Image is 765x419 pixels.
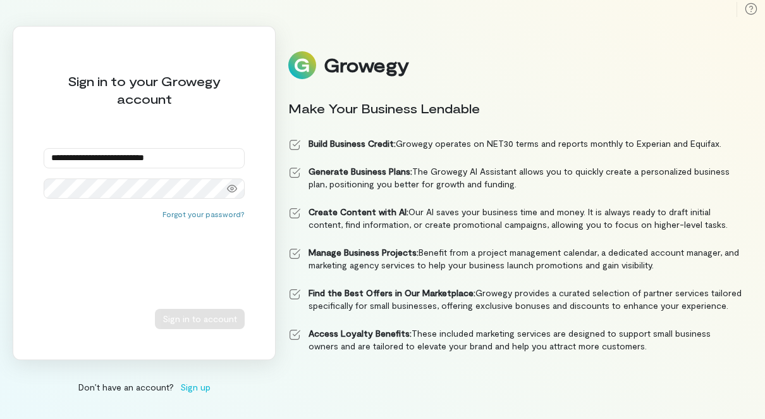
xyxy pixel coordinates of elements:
[288,246,742,272] li: Benefit from a project management calendar, a dedicated account manager, and marketing agency ser...
[180,380,211,394] span: Sign up
[162,209,245,219] button: Forgot your password?
[309,328,412,339] strong: Access Loyalty Benefits:
[13,380,276,394] div: Don’t have an account?
[309,287,475,298] strong: Find the Best Offers in Our Marketplace:
[324,54,408,76] div: Growegy
[309,206,408,217] strong: Create Content with AI:
[288,165,742,191] li: The Growegy AI Assistant allows you to quickly create a personalized business plan, positioning y...
[309,166,412,177] strong: Generate Business Plans:
[309,138,396,149] strong: Build Business Credit:
[288,137,742,150] li: Growegy operates on NET30 terms and reports monthly to Experian and Equifax.
[309,247,419,258] strong: Manage Business Projects:
[288,51,316,79] img: Logo
[288,287,742,312] li: Growegy provides a curated selection of partner services tailored specifically for small business...
[155,309,245,329] button: Sign in to account
[288,99,742,117] div: Make Your Business Lendable
[288,327,742,353] li: These included marketing services are designed to support small business owners and are tailored ...
[288,206,742,231] li: Our AI saves your business time and money. It is always ready to draft initial content, find info...
[44,72,245,108] div: Sign in to your Growegy account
